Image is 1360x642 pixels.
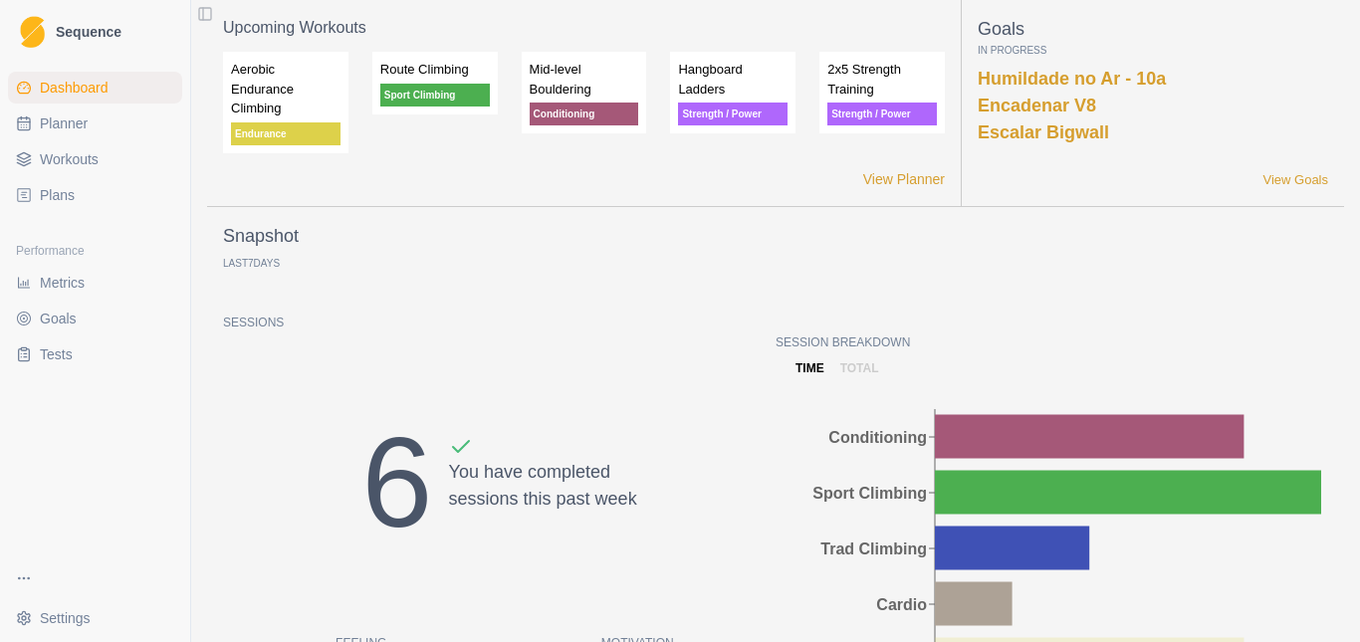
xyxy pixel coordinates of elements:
[40,273,85,293] span: Metrics
[795,359,824,377] p: time
[40,344,73,364] span: Tests
[828,428,927,445] tspan: Conditioning
[678,103,788,125] p: Strength / Power
[449,435,637,578] div: You have completed sessions this past week
[8,143,182,175] a: Workouts
[827,60,937,99] p: 2x5 Strength Training
[223,16,945,40] p: Upcoming Workouts
[231,60,340,118] p: Aerobic Endurance Climbing
[530,60,639,99] p: Mid-level Bouldering
[8,338,182,370] a: Tests
[8,8,182,56] a: LogoSequence
[812,484,927,501] tspan: Sport Climbing
[40,113,88,133] span: Planner
[361,387,432,578] div: 6
[978,16,1328,43] p: Goals
[863,169,945,190] a: View Planner
[380,60,490,80] p: Route Climbing
[8,267,182,299] a: Metrics
[678,60,788,99] p: Hangboard Ladders
[1262,170,1328,190] a: View Goals
[248,258,254,269] span: 7
[8,179,182,211] a: Plans
[8,303,182,334] a: Goals
[978,96,1096,115] a: Encadenar V8
[776,333,1328,351] p: Session Breakdown
[223,223,299,250] p: Snapshot
[20,16,45,49] img: Logo
[40,309,77,328] span: Goals
[40,185,75,205] span: Plans
[8,107,182,139] a: Planner
[380,84,490,107] p: Sport Climbing
[978,43,1328,58] p: In Progress
[840,359,879,377] p: total
[223,258,280,269] p: Last Days
[978,122,1109,142] a: Escalar Bigwall
[820,539,927,556] tspan: Trad Climbing
[8,602,182,634] button: Settings
[530,103,639,125] p: Conditioning
[40,149,99,169] span: Workouts
[223,314,776,331] p: Sessions
[827,103,937,125] p: Strength / Power
[8,72,182,104] a: Dashboard
[876,595,927,612] tspan: Cardio
[8,235,182,267] div: Performance
[56,25,121,39] span: Sequence
[40,78,109,98] span: Dashboard
[231,122,340,145] p: Endurance
[978,69,1166,89] a: Humildade no Ar - 10a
